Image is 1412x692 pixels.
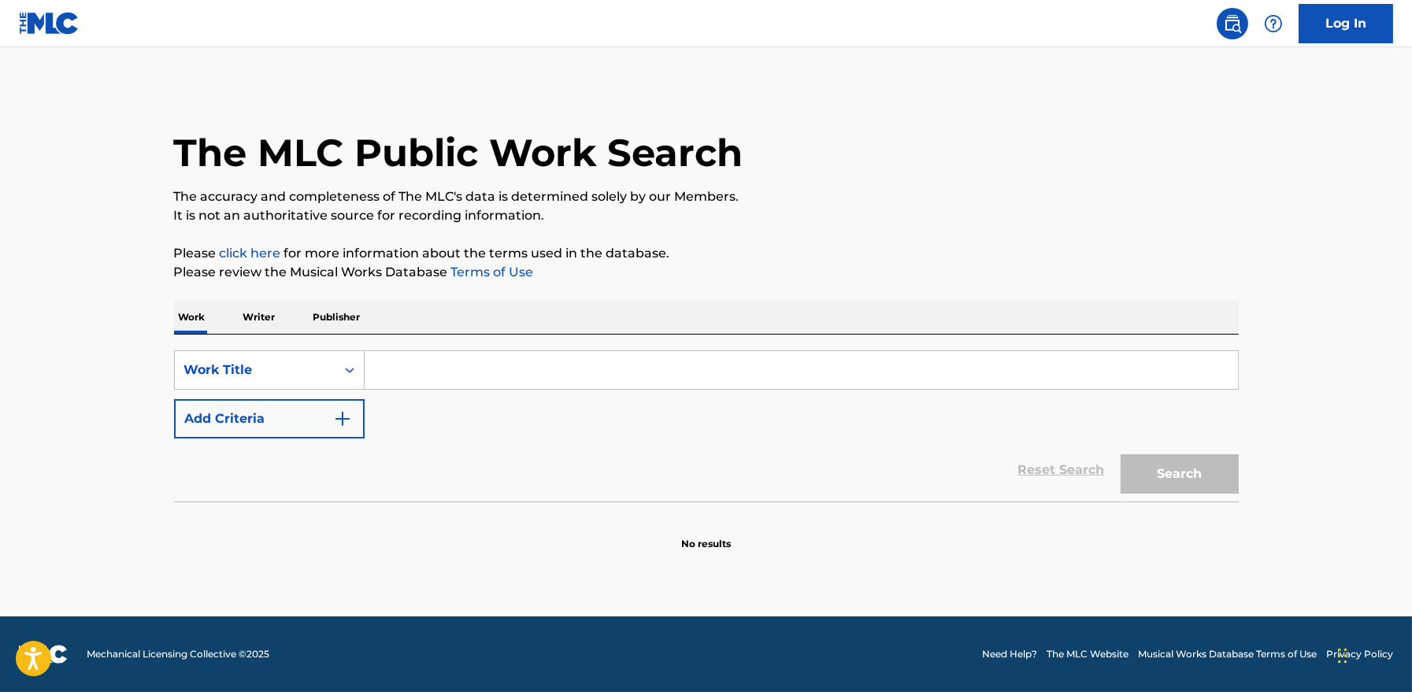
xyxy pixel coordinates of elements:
[1138,647,1317,661] a: Musical Works Database Terms of Use
[448,265,534,279] a: Terms of Use
[1299,4,1393,43] a: Log In
[174,244,1239,263] p: Please for more information about the terms used in the database.
[239,301,280,334] p: Writer
[174,301,210,334] p: Work
[681,518,731,551] p: No results
[174,129,743,176] h1: The MLC Public Work Search
[1258,8,1289,39] div: Help
[309,301,365,334] p: Publisher
[174,399,365,439] button: Add Criteria
[1217,8,1248,39] a: Public Search
[19,645,68,664] img: logo
[333,409,352,428] img: 9d2ae6d4665cec9f34b9.svg
[19,12,80,35] img: MLC Logo
[982,647,1037,661] a: Need Help?
[174,350,1239,501] form: Search Form
[1333,616,1412,692] iframe: Chat Widget
[1326,647,1393,661] a: Privacy Policy
[1338,632,1347,679] div: Drag
[87,647,269,661] span: Mechanical Licensing Collective © 2025
[1223,14,1242,33] img: search
[174,187,1239,206] p: The accuracy and completeness of The MLC's data is determined solely by our Members.
[184,361,326,379] div: Work Title
[1047,647,1128,661] a: The MLC Website
[220,246,281,261] a: click here
[174,263,1239,282] p: Please review the Musical Works Database
[174,206,1239,225] p: It is not an authoritative source for recording information.
[1264,14,1283,33] img: help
